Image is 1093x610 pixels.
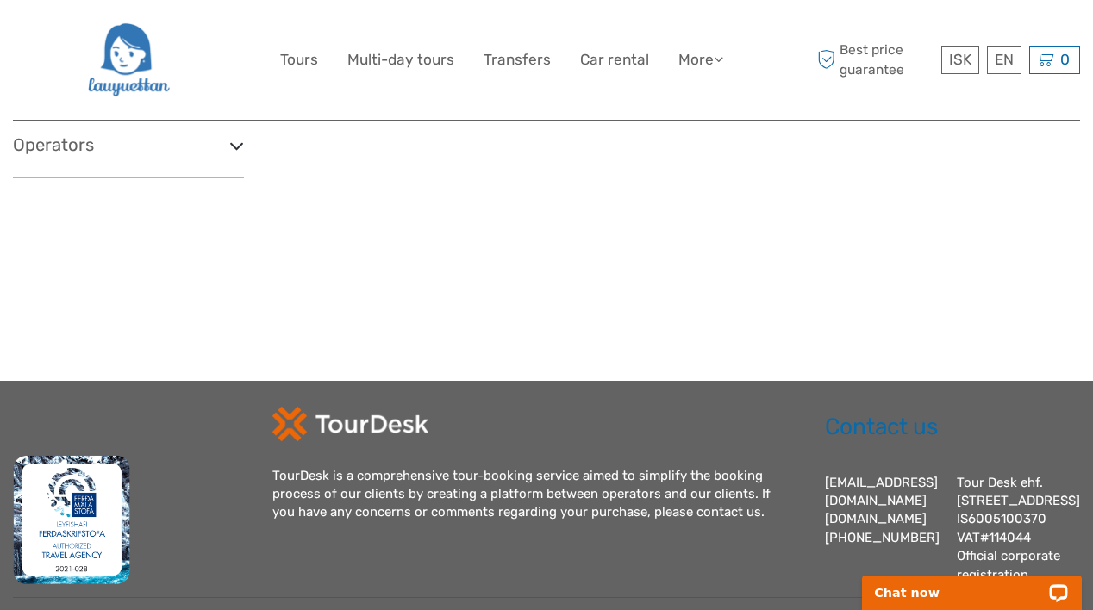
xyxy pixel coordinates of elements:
[280,47,318,72] a: Tours
[272,467,789,522] div: TourDesk is a comprehensive tour-booking service aimed to simplify the booking process of our cli...
[272,407,428,441] img: td-logo-white.png
[580,47,649,72] a: Car rental
[957,474,1080,585] div: Tour Desk ehf. [STREET_ADDRESS] IS6005100370 VAT#114044
[987,46,1021,74] div: EN
[347,47,454,72] a: Multi-day tours
[949,51,971,68] span: ISK
[825,414,1080,441] h2: Contact us
[814,40,938,78] span: Best price guarantee
[13,455,130,584] img: fms.png
[825,511,927,526] a: [DOMAIN_NAME]
[86,13,170,107] img: 2954-36deae89-f5b4-4889-ab42-60a468582106_logo_big.png
[851,556,1093,610] iframe: LiveChat chat widget
[825,474,940,585] div: [EMAIL_ADDRESS][DOMAIN_NAME] [PHONE_NUMBER]
[484,47,551,72] a: Transfers
[957,548,1060,582] a: Official corporate registration
[1058,51,1072,68] span: 0
[678,47,723,72] a: More
[13,134,244,155] h3: Operators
